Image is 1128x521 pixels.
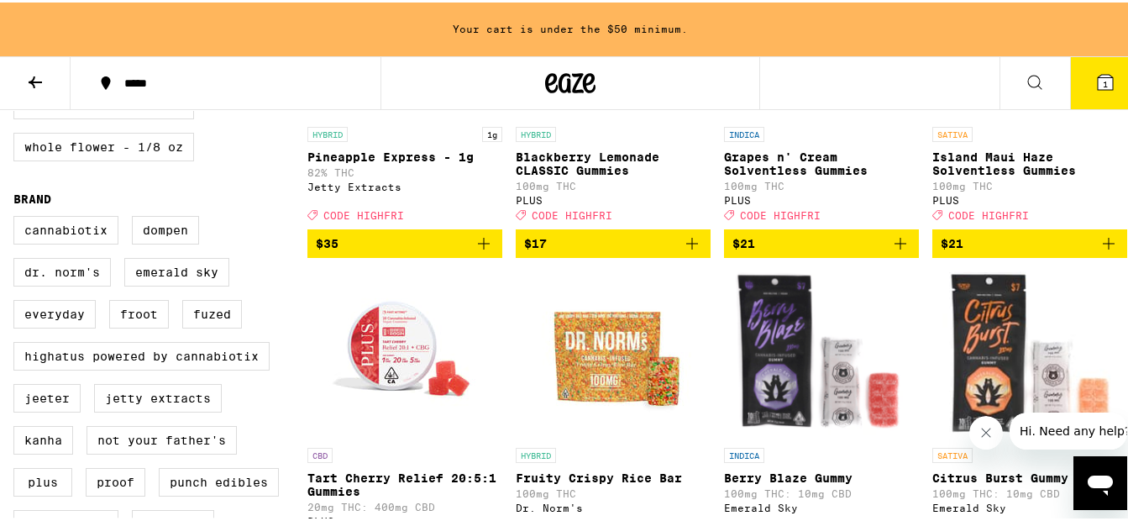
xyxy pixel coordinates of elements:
[307,148,502,161] p: Pineapple Express - 1g
[932,178,1127,189] p: 100mg THC
[932,192,1127,203] div: PLUS
[13,255,111,284] label: Dr. Norm's
[109,297,169,326] label: Froot
[13,213,118,242] label: Cannabiotix
[732,269,911,437] img: Emerald Sky - Berry Blaze Gummy
[86,466,145,494] label: Proof
[724,178,919,189] p: 100mg THC
[94,382,222,410] label: Jetty Extracts
[932,486,1127,497] p: 100mg THC: 10mg CBD
[10,12,121,25] span: Hi. Need any help?
[942,269,1117,437] img: Emerald Sky - Citrus Burst Gummy
[13,466,72,494] label: PLUS
[524,234,547,248] span: $17
[516,178,711,189] p: 100mg THC
[482,124,502,139] p: 1g
[321,269,489,437] img: PLUS - Tart Cherry Relief 20:5:1 Gummies
[1073,454,1127,508] iframe: Button to launch messaging window
[307,469,502,496] p: Tart Cherry Relief 20:5:1 Gummies
[1010,410,1127,447] iframe: Message from company
[13,382,81,410] label: Jeeter
[932,445,973,460] p: SATIVA
[516,486,711,497] p: 100mg THC
[932,227,1127,255] button: Add to bag
[1103,76,1108,87] span: 1
[724,469,919,482] p: Berry Blaze Gummy
[948,208,1029,218] span: CODE HIGHFRI
[13,297,96,326] label: Everyday
[159,466,279,494] label: Punch Edibles
[724,124,764,139] p: INDICA
[182,297,242,326] label: Fuzed
[969,413,1003,447] iframe: Close message
[932,124,973,139] p: SATIVA
[740,208,821,218] span: CODE HIGHFRI
[124,255,229,284] label: Emerald Sky
[307,445,333,460] p: CBD
[724,192,919,203] div: PLUS
[13,339,270,368] label: Highatus Powered by Cannabiotix
[516,192,711,203] div: PLUS
[307,179,502,190] div: Jetty Extracts
[13,424,73,452] label: Kanha
[516,148,711,175] p: Blackberry Lemonade CLASSIC Gummies
[732,234,755,248] span: $21
[316,234,338,248] span: $35
[323,208,404,218] span: CODE HIGHFRI
[13,190,51,203] legend: Brand
[724,148,919,175] p: Grapes n' Cream Solventless Gummies
[516,227,711,255] button: Add to bag
[724,227,919,255] button: Add to bag
[932,469,1127,482] p: Citrus Burst Gummy
[932,500,1127,511] div: Emerald Sky
[932,148,1127,175] p: Island Maui Haze Solventless Gummies
[516,124,556,139] p: HYBRID
[516,500,711,511] div: Dr. Norm's
[307,124,348,139] p: HYBRID
[307,499,502,510] p: 20mg THC: 400mg CBD
[516,445,556,460] p: HYBRID
[307,165,502,176] p: 82% THC
[132,213,199,242] label: Dompen
[87,424,237,452] label: Not Your Father's
[532,208,612,218] span: CODE HIGHFRI
[724,500,919,511] div: Emerald Sky
[724,445,764,460] p: INDICA
[307,227,502,255] button: Add to bag
[529,269,697,437] img: Dr. Norm's - Fruity Crispy Rice Bar
[516,469,711,482] p: Fruity Crispy Rice Bar
[13,130,194,159] label: Whole Flower - 1/8 oz
[724,486,919,497] p: 100mg THC: 10mg CBD
[941,234,963,248] span: $21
